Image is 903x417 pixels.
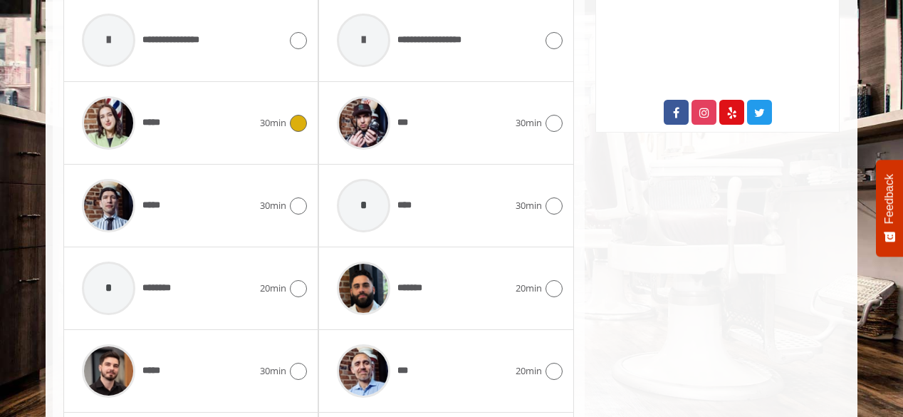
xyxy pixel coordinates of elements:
span: 30min [260,364,286,379]
span: 30min [516,115,542,130]
span: 30min [516,198,542,213]
button: Feedback - Show survey [876,160,903,257]
span: 20min [516,364,542,379]
span: 30min [260,115,286,130]
span: 20min [516,281,542,296]
span: Feedback [883,174,896,224]
span: 20min [260,281,286,296]
span: 30min [260,198,286,213]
